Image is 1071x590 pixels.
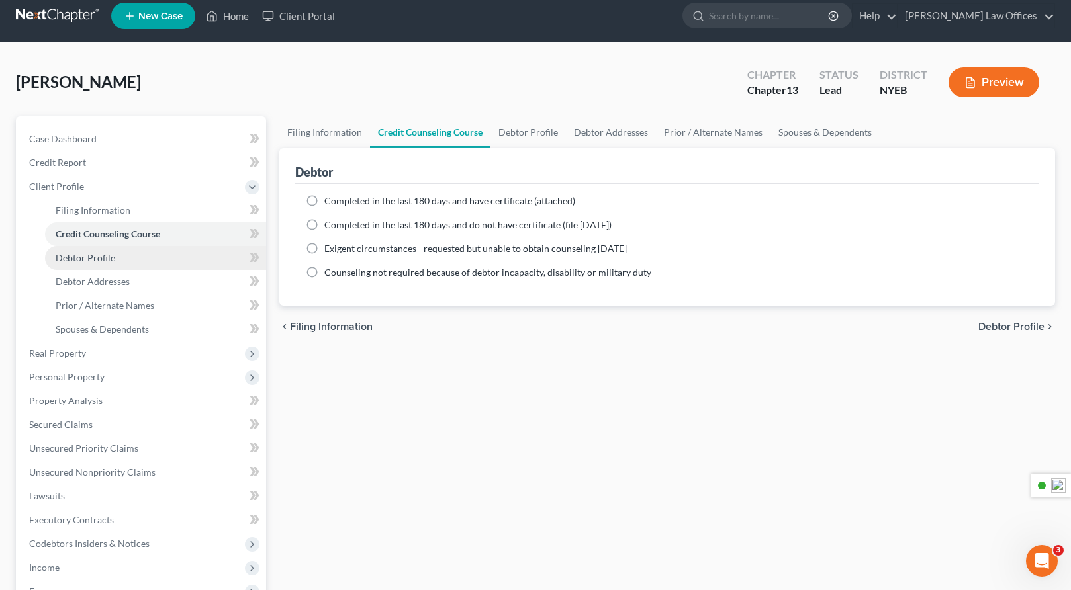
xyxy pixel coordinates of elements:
a: Unsecured Nonpriority Claims [19,460,266,484]
a: Unsecured Priority Claims [19,437,266,460]
a: Secured Claims [19,413,266,437]
span: Client Profile [29,181,84,192]
button: chevron_left Filing Information [279,321,373,332]
span: [PERSON_NAME] [16,72,141,91]
span: Personal Property [29,371,105,382]
span: Real Property [29,347,86,358]
a: Spouses & Dependents [45,317,266,341]
a: Spouses & Dependents [770,116,880,148]
a: Credit Counseling Course [45,222,266,246]
a: Client Portal [256,4,342,28]
iframe: Intercom live chat [1026,545,1058,577]
a: Lawsuits [19,484,266,508]
a: Case Dashboard [19,127,266,151]
a: Prior / Alternate Names [656,116,770,148]
a: Credit Counseling Course [370,116,490,148]
a: Executory Contracts [19,508,266,532]
span: Exigent circumstances - requested but unable to obtain counseling [DATE] [324,243,627,254]
a: Credit Report [19,151,266,175]
i: chevron_left [279,321,290,332]
a: Help [853,4,897,28]
button: Debtor Profile chevron_right [978,321,1055,332]
a: Home [199,4,256,28]
span: Debtor Profile [56,252,115,263]
button: Preview [949,67,1039,97]
span: New Case [138,11,183,21]
a: Filing Information [279,116,370,148]
a: Debtor Addresses [566,116,656,148]
span: 3 [1053,545,1064,556]
a: Debtor Addresses [45,270,266,294]
div: Debtor [295,164,333,180]
span: Completed in the last 180 days and do not have certificate (file [DATE]) [324,219,612,230]
span: Filing Information [56,204,130,216]
span: Unsecured Nonpriority Claims [29,466,156,478]
span: Debtor Profile [978,321,1045,332]
span: Property Analysis [29,395,103,406]
div: District [880,67,927,83]
i: chevron_right [1045,321,1055,332]
span: Filing Information [290,321,373,332]
span: 13 [786,83,798,96]
a: Debtor Profile [490,116,566,148]
input: Search by name... [709,3,830,28]
span: Unsecured Priority Claims [29,442,138,454]
span: Debtor Addresses [56,276,130,287]
a: Filing Information [45,198,266,222]
span: Credit Report [29,157,86,168]
span: Income [29,562,60,573]
span: Completed in the last 180 days and have certificate (attached) [324,195,575,206]
div: Lead [819,83,859,98]
a: Debtor Profile [45,246,266,270]
span: Counseling not required because of debtor incapacity, disability or military duty [324,267,651,278]
div: Chapter [747,83,798,98]
span: Codebtors Insiders & Notices [29,538,150,549]
a: Property Analysis [19,389,266,413]
span: Secured Claims [29,419,93,430]
span: Executory Contracts [29,514,114,525]
span: Case Dashboard [29,133,97,144]
span: Lawsuits [29,490,65,501]
div: Status [819,67,859,83]
div: NYEB [880,83,927,98]
div: Chapter [747,67,798,83]
span: Credit Counseling Course [56,228,160,239]
span: Spouses & Dependents [56,323,149,335]
span: Prior / Alternate Names [56,300,154,311]
a: Prior / Alternate Names [45,294,266,317]
a: [PERSON_NAME] Law Offices [898,4,1054,28]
